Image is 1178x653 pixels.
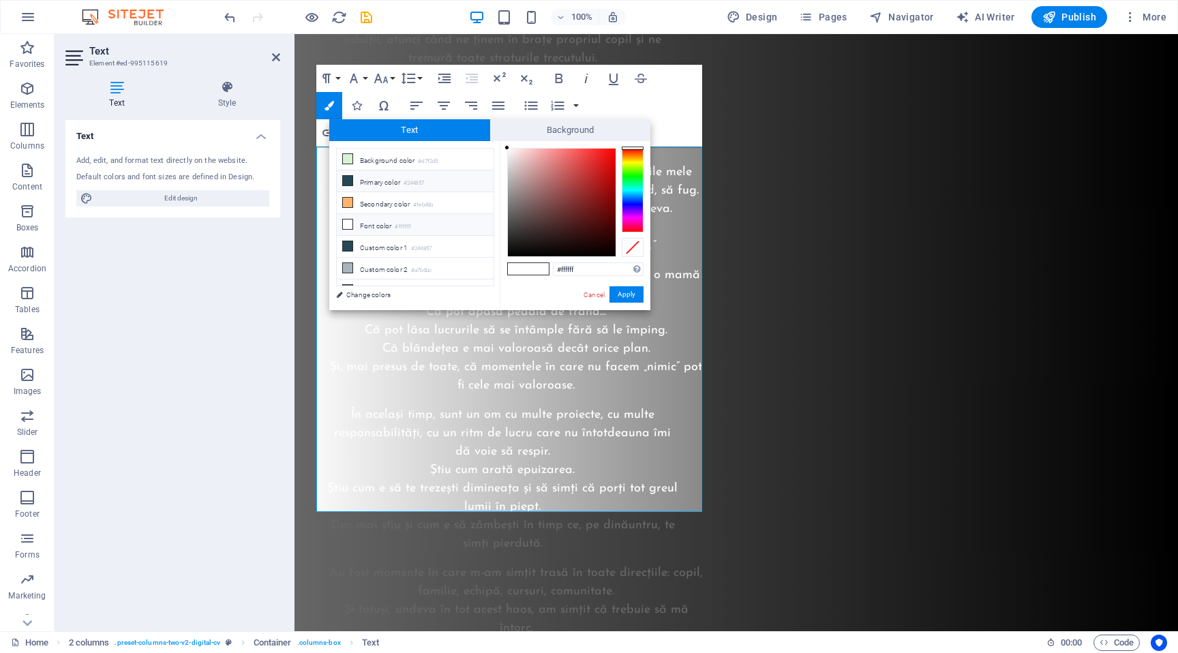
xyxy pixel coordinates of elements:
[89,57,253,70] h3: Element #ed-995115619
[413,200,433,210] small: #feb46b
[359,10,374,25] i: Save (Ctrl+S)
[331,9,347,25] button: reload
[89,45,280,57] h2: Text
[799,10,847,24] span: Pages
[727,10,778,24] span: Design
[358,9,374,25] button: save
[65,120,280,145] h4: Text
[404,179,424,188] small: #244857
[15,549,40,560] p: Forms
[1042,10,1096,24] span: Publish
[16,222,39,233] p: Boxes
[395,222,411,232] small: #ffffff
[1061,635,1082,651] span: 00 00
[1151,635,1167,651] button: Usercentrics
[15,508,40,519] p: Footer
[609,286,644,303] button: Apply
[1123,10,1166,24] span: More
[11,345,44,356] p: Features
[545,92,571,119] button: Ordered List
[398,65,424,92] button: Line Height
[254,635,292,651] span: Click to select. Double-click to edit
[950,6,1021,28] button: AI Writer
[115,635,220,651] span: . preset-columns-two-v2-digital-cv
[721,6,783,28] div: Design (Ctrl+Alt+Y)
[546,65,572,92] button: Bold (⌘B)
[222,9,238,25] button: undo
[14,468,41,479] p: Header
[1031,6,1107,28] button: Publish
[864,6,939,28] button: Navigator
[431,92,457,119] button: Align Center
[344,65,369,92] button: Font Family
[69,635,380,651] nav: breadcrumb
[1070,637,1072,648] span: :
[337,170,494,192] li: Primary color
[513,65,539,92] button: Subscript
[794,6,852,28] button: Pages
[337,236,494,258] li: Custom color 1
[371,92,397,119] button: Special Characters
[404,92,429,119] button: Align Left
[316,65,342,92] button: Paragraph Format
[97,190,265,207] span: Edit design
[1046,635,1083,651] h6: Session time
[601,65,626,92] button: Underline (⌘U)
[337,149,494,170] li: Background color
[10,59,44,70] p: Favorites
[8,263,46,274] p: Accordion
[226,639,232,646] i: This element is a customizable preset
[628,65,654,92] button: Strikethrough
[607,11,619,23] i: On resize automatically adjust zoom level to fit chosen device.
[411,266,432,275] small: #a7b6bc
[458,92,484,119] button: Align Right
[15,304,40,315] p: Tables
[329,286,487,303] a: Change colors
[459,65,485,92] button: Decrease Indent
[485,92,511,119] button: Align Justify
[432,65,457,92] button: Increase Indent
[174,80,280,109] h4: Style
[721,6,783,28] button: Design
[316,119,342,147] button: Insert Link
[76,172,269,183] div: Default colors and font sizes are defined in Design.
[8,590,46,601] p: Marketing
[337,258,494,279] li: Custom color 2
[411,244,432,254] small: #244857
[69,635,110,651] span: Click to select. Double-click to edit
[956,10,1015,24] span: AI Writer
[622,238,644,257] div: Clear Color Selection
[371,65,397,92] button: Font Size
[1100,635,1134,651] span: Code
[337,279,494,301] li: Custom color 3
[329,119,490,141] span: Text
[76,190,269,207] button: Edit design
[573,65,599,92] button: Italic (⌘I)
[582,290,606,300] a: Cancel
[528,263,549,275] span: #ffffff
[78,9,181,25] img: Editor Logo
[65,80,174,109] h4: Text
[418,157,438,166] small: #d7f2d5
[508,263,528,275] span: #ffffff
[297,635,341,651] span: . columns-box
[12,181,42,192] p: Content
[1093,635,1140,651] button: Code
[331,10,347,25] i: Reload page
[490,119,651,141] span: Background
[362,635,379,651] span: Click to select. Double-click to edit
[14,386,42,397] p: Images
[11,635,48,651] a: Click to cancel selection. Double-click to open Pages
[551,9,599,25] button: 100%
[303,9,320,25] button: Click here to leave preview mode and continue editing
[1118,6,1172,28] button: More
[518,92,544,119] button: Unordered List
[222,10,238,25] i: Undo: Edit headline (Ctrl+Z)
[10,100,45,110] p: Elements
[571,9,593,25] h6: 100%
[571,92,582,119] button: Ordered List
[344,92,369,119] button: Icons
[10,140,44,151] p: Columns
[337,214,494,236] li: Font color
[76,155,269,167] div: Add, edit, and format text directly on the website.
